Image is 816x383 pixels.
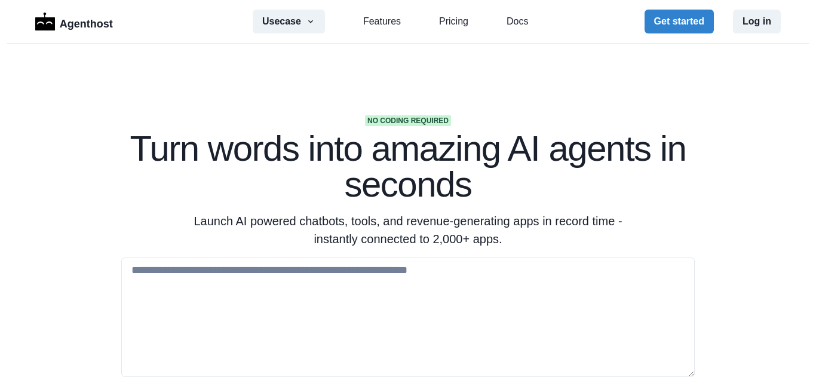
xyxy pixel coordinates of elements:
[363,14,401,29] a: Features
[507,14,528,29] a: Docs
[645,10,714,33] button: Get started
[365,115,451,126] span: No coding required
[733,10,781,33] button: Log in
[253,10,325,33] button: Usecase
[121,131,695,203] h1: Turn words into amazing AI agents in seconds
[439,14,468,29] a: Pricing
[179,212,637,248] p: Launch AI powered chatbots, tools, and revenue-generating apps in record time - instantly connect...
[35,11,113,32] a: LogoAgenthost
[60,11,113,32] p: Agenthost
[35,13,55,30] img: Logo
